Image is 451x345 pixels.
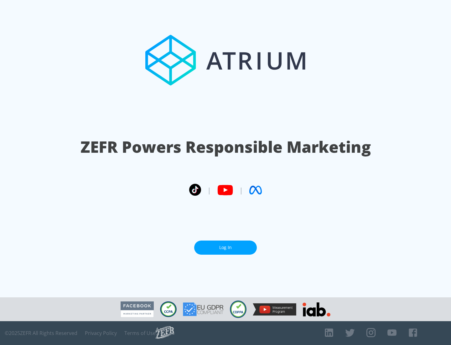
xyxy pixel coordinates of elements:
span: | [207,185,211,195]
span: | [239,185,243,195]
img: Facebook Marketing Partner [121,301,154,317]
img: CCPA Compliant [160,301,177,317]
img: COPPA Compliant [230,300,246,318]
a: Terms of Use [124,330,156,336]
a: Privacy Policy [85,330,117,336]
img: IAB [303,302,330,316]
a: Log In [194,241,257,255]
img: GDPR Compliant [183,302,224,316]
h1: ZEFR Powers Responsible Marketing [80,136,371,158]
span: © 2025 ZEFR All Rights Reserved [5,330,77,336]
img: YouTube Measurement Program [253,303,296,316]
